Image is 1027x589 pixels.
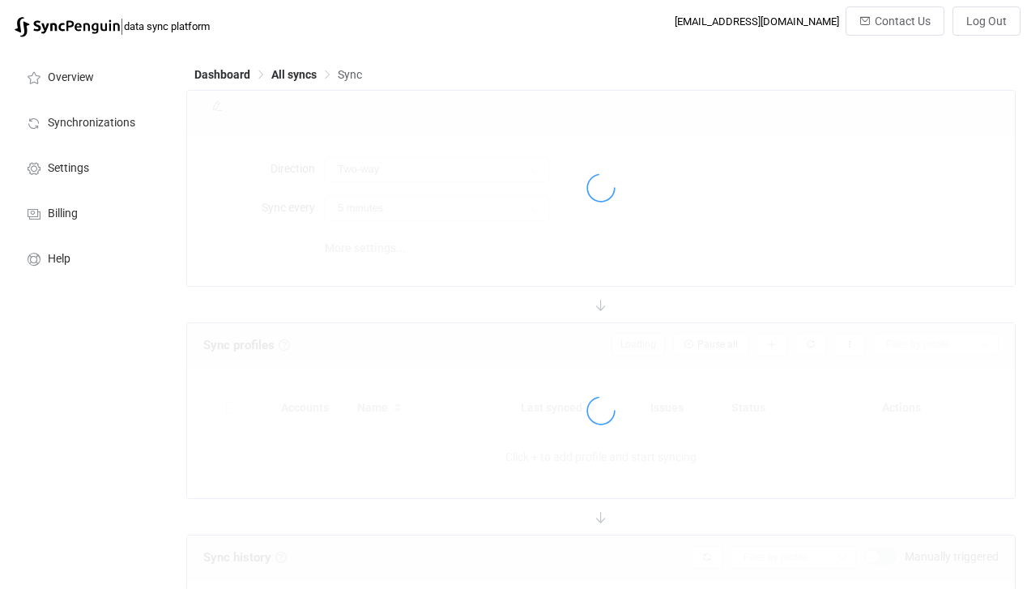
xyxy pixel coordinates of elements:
span: Log Out [966,15,1007,28]
a: Synchronizations [8,99,170,144]
span: Contact Us [875,15,931,28]
a: Help [8,235,170,280]
span: | [120,15,124,37]
span: Sync [338,68,362,81]
div: [EMAIL_ADDRESS][DOMAIN_NAME] [675,15,839,28]
span: data sync platform [124,20,210,32]
span: Billing [48,207,78,220]
button: Contact Us [846,6,944,36]
a: Overview [8,53,170,99]
span: Dashboard [194,68,250,81]
a: |data sync platform [15,15,210,37]
span: Help [48,253,70,266]
div: Breadcrumb [194,69,362,80]
span: Settings [48,162,89,175]
button: Log Out [952,6,1021,36]
img: syncpenguin.svg [15,17,120,37]
a: Billing [8,190,170,235]
span: Overview [48,71,94,84]
span: Synchronizations [48,117,135,130]
span: All syncs [271,68,317,81]
a: Settings [8,144,170,190]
